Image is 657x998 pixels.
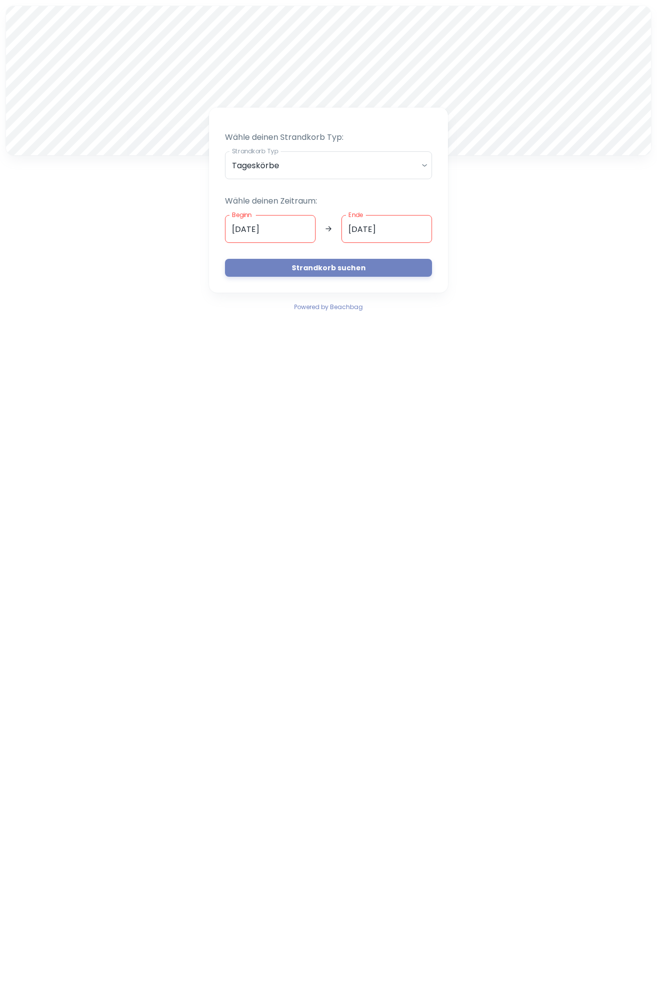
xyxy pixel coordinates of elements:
div: Tageskörbe [225,151,432,179]
span: Powered by Beachbag [294,303,363,311]
a: Powered by Beachbag [294,301,363,313]
button: Strandkorb suchen [225,259,432,277]
label: Beginn [232,211,252,219]
p: Wähle deinen Zeitraum: [225,195,432,207]
input: dd.mm.yyyy [225,215,316,243]
label: Strandkorb Typ [232,147,278,155]
label: Ende [348,211,363,219]
p: Wähle deinen Strandkorb Typ: [225,131,432,143]
input: dd.mm.yyyy [341,215,432,243]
